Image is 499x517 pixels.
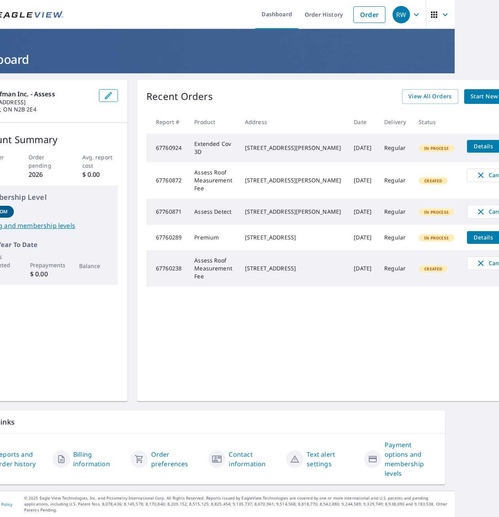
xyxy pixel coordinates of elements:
td: 67760871 [146,199,188,225]
span: Details [472,142,495,150]
a: View All Orders [402,89,458,104]
div: [STREET_ADDRESS][PERSON_NAME] [245,176,341,184]
p: Balance [79,262,112,270]
p: Recent Orders [146,89,213,104]
span: Created [419,178,447,184]
div: [STREET_ADDRESS][PERSON_NAME] [245,208,341,216]
td: [DATE] [347,225,378,250]
th: Report # [146,110,188,134]
td: Assess Roof Measurement Fee [188,250,239,287]
span: View All Orders [408,92,452,101]
div: RW [393,6,410,23]
td: Regular [378,225,412,250]
th: Delivery [378,110,412,134]
td: Assess Detect [188,199,239,225]
p: Prepayments [30,261,63,269]
a: Payment options and membership levels [385,440,436,478]
td: Premium [188,225,239,250]
td: Regular [378,199,412,225]
a: Text alert settings [307,450,358,469]
span: In Process [419,209,453,215]
td: Regular [378,250,412,287]
div: [STREET_ADDRESS][PERSON_NAME] [245,144,341,152]
td: 67760238 [146,250,188,287]
td: Regular [378,134,412,162]
p: Avg. report cost [82,153,118,170]
td: 67760872 [146,162,188,199]
th: Product [188,110,239,134]
td: [DATE] [347,250,378,287]
a: Contact information [229,450,280,469]
a: Order [353,6,385,23]
td: [DATE] [347,162,378,199]
p: 2026 [28,170,65,179]
a: Order preferences [151,450,202,469]
td: 67760924 [146,134,188,162]
div: [STREET_ADDRESS] [245,264,341,272]
td: [DATE] [347,134,378,162]
div: [STREET_ADDRESS] [245,234,341,241]
span: Created [419,266,447,272]
p: Order pending [28,153,65,170]
td: Extended Cov 3D [188,134,239,162]
p: $ 0.00 [30,269,63,279]
th: Address [239,110,347,134]
span: Details [472,234,495,241]
p: © 2025 Eagle View Technologies, Inc. and Pictometry International Corp. All Rights Reserved. Repo... [24,495,451,513]
p: $ 0.00 [82,170,118,179]
th: Status [412,110,461,134]
a: Billing information [73,450,124,469]
span: In Process [419,146,453,151]
th: Date [347,110,378,134]
td: 67760289 [146,225,188,250]
td: [DATE] [347,199,378,225]
span: In Process [419,235,453,241]
td: Regular [378,162,412,199]
td: Assess Roof Measurement Fee [188,162,239,199]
